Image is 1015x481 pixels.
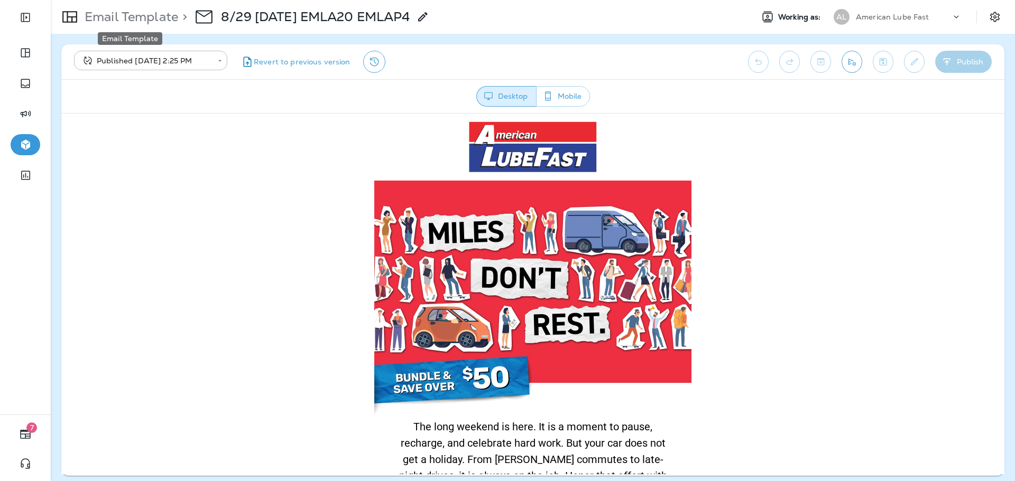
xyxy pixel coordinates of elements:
[856,13,929,21] p: American Lube Fast
[536,86,590,107] button: Mobile
[476,86,537,107] button: Desktop
[778,13,823,22] span: Working as:
[363,51,385,73] button: View Changelog
[236,51,355,73] button: Revert to previous version
[254,57,350,67] span: Revert to previous version
[405,5,538,62] img: American Lube Fast
[80,9,178,25] p: Email Template
[338,307,606,385] span: The long weekend is here. It is a moment to pause, recharge, and celebrate hard work. But your ca...
[26,422,37,433] span: 7
[221,9,410,25] div: 8/29 Labor Day EMLA20 EMLAP4
[221,9,410,25] p: 8/29 [DATE] EMLA20 EMLAP4
[313,67,630,305] img: Miles Don't Rest
[11,423,40,445] button: 7
[11,7,40,28] button: Expand Sidebar
[178,9,187,25] p: >
[81,55,210,66] div: Published [DATE] 2:25 PM
[842,51,862,73] button: Send test email
[985,7,1004,26] button: Settings
[98,32,162,45] div: Email Template
[834,9,850,25] div: AL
